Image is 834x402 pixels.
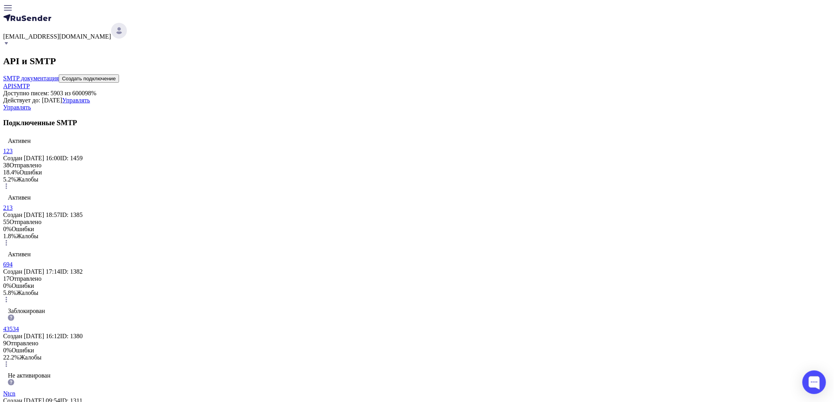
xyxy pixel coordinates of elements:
span: Активен [8,137,31,144]
span: 17 [3,275,9,282]
span: Создан [DATE] 16:12 [3,333,60,339]
h2: API и SMTP [3,56,831,67]
span: Жалобы [16,233,38,239]
span: 22.2% [3,354,19,361]
span: 18.4% [3,169,19,176]
span: ID: 1380 [60,333,83,339]
span: 9 [3,340,6,346]
span: Жалобы [19,354,41,361]
a: SMTP документация [3,75,59,82]
a: SMTP [13,83,30,89]
span: Активен [8,251,31,258]
span: Ошибки [19,169,42,176]
span: Ошибки [11,347,34,354]
span: Не активирован [8,372,50,379]
span: Доступно писем: 5903 из 6000 [3,90,85,96]
a: 123 [3,148,13,154]
a: 694 [3,261,13,268]
span: 38 [3,162,9,169]
span: 0% [3,226,11,232]
span: Жалобы [16,289,38,296]
span: [EMAIL_ADDRESS][DOMAIN_NAME] [3,33,111,40]
span: Отправлено [9,219,41,225]
span: 5.8% [3,289,16,296]
span: ID: 1385 [60,211,83,218]
span: Активен [8,194,31,201]
span: Создан [DATE] 18:57 [3,211,60,218]
a: Ntcn [3,390,15,397]
button: Создать подключение [59,74,119,83]
span: Ошибки [11,282,34,289]
h3: Подключенные SMTP [3,119,831,127]
span: Отправлено [6,340,38,346]
a: Управлять [3,104,31,111]
a: API [3,83,13,89]
span: Действует до: [DATE] [3,97,62,104]
span: 5.2% [3,176,16,183]
a: 43534 [3,326,19,332]
span: Отправлено [9,162,41,169]
span: Ошибки [11,226,34,232]
span: Создан [DATE] 17:14 [3,268,60,275]
span: Заблокирован [8,308,45,314]
span: 0% [3,282,11,289]
span: 55 [3,219,9,225]
span: 0% [3,347,11,354]
a: 213 [3,204,13,211]
span: Жалобы [16,176,38,183]
span: 98% [85,90,96,96]
span: Отправлено [9,275,41,282]
a: Управлять [62,97,90,104]
span: 1.8% [3,233,16,239]
span: ID: 1382 [60,268,83,275]
span: ID: 1459 [60,155,83,161]
span: Создан [DATE] 16:00 [3,155,60,161]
